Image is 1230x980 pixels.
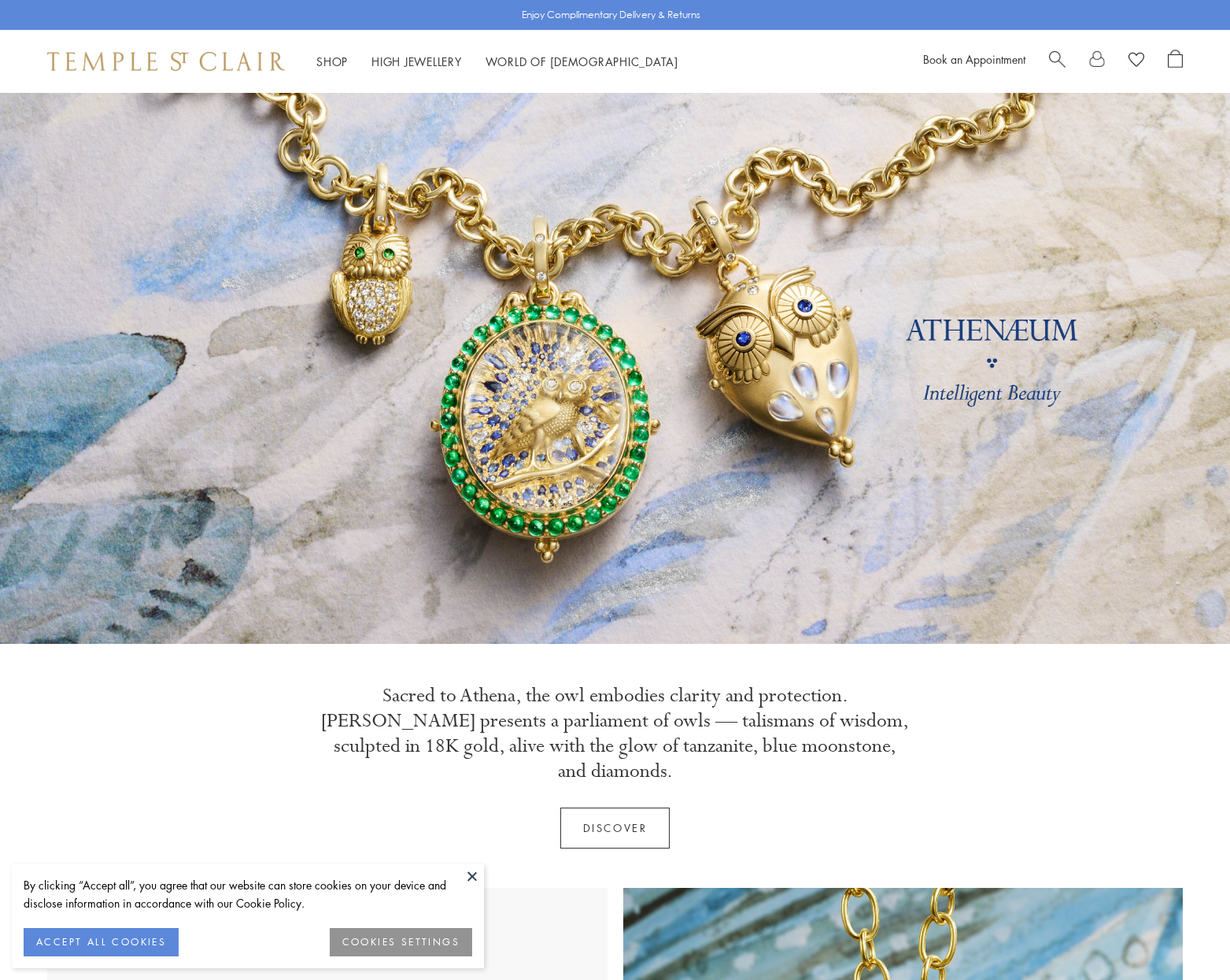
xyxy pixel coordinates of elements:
[1151,906,1214,964] iframe: Gorgias live chat messenger
[24,928,179,956] button: ACCEPT ALL COOKIES
[923,51,1025,67] a: Book an Appointment
[320,683,910,784] p: Sacred to Athena, the owl embodies clarity and protection. [PERSON_NAME] presents a parliament of...
[316,54,348,69] a: ShopShop
[316,52,678,72] nav: Main navigation
[1128,50,1144,73] a: View Wishlist
[24,876,472,912] div: By clicking “Accept all”, you agree that our website can store cookies on your device and disclos...
[330,928,472,956] button: COOKIES SETTINGS
[371,54,462,69] a: High JewelleryHigh Jewellery
[47,52,285,71] img: Temple St. Clair
[1049,50,1066,73] a: Search
[486,54,678,69] a: World of [DEMOGRAPHIC_DATA]World of [DEMOGRAPHIC_DATA]
[522,7,700,23] p: Enjoy Complimentary Delivery & Returns
[560,808,670,849] a: Discover
[1168,50,1183,73] a: Open Shopping Bag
